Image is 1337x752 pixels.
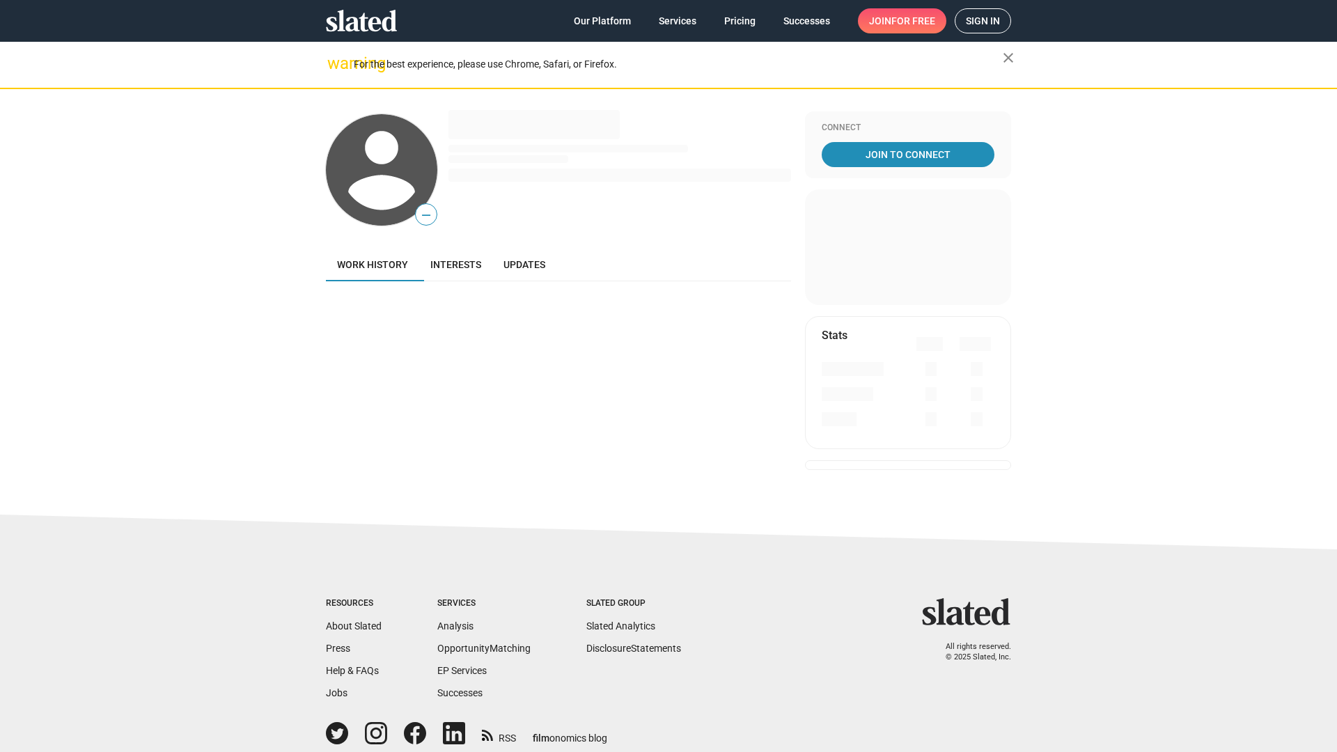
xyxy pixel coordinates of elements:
a: Help & FAQs [326,665,379,676]
a: DisclosureStatements [586,643,681,654]
div: Services [437,598,531,609]
mat-icon: close [1000,49,1017,66]
a: Updates [492,248,556,281]
a: Press [326,643,350,654]
span: for free [891,8,935,33]
mat-icon: warning [327,55,344,72]
a: filmonomics blog [533,721,607,745]
a: About Slated [326,620,382,632]
span: Join [869,8,935,33]
a: Services [648,8,707,33]
a: Interests [419,248,492,281]
span: Updates [503,259,545,270]
a: Pricing [713,8,767,33]
a: Jobs [326,687,347,698]
a: Joinfor free [858,8,946,33]
span: Services [659,8,696,33]
span: Sign in [966,9,1000,33]
a: Our Platform [563,8,642,33]
span: Interests [430,259,481,270]
div: For the best experience, please use Chrome, Safari, or Firefox. [354,55,1003,74]
a: Work history [326,248,419,281]
span: Successes [783,8,830,33]
div: Slated Group [586,598,681,609]
a: Join To Connect [822,142,994,167]
a: EP Services [437,665,487,676]
span: Pricing [724,8,756,33]
a: Analysis [437,620,474,632]
span: Our Platform [574,8,631,33]
a: OpportunityMatching [437,643,531,654]
a: Successes [772,8,841,33]
span: Join To Connect [824,142,992,167]
a: RSS [482,723,516,745]
div: Connect [822,123,994,134]
span: film [533,733,549,744]
a: Slated Analytics [586,620,655,632]
p: All rights reserved. © 2025 Slated, Inc. [931,642,1011,662]
mat-card-title: Stats [822,328,847,343]
span: — [416,206,437,224]
span: Work history [337,259,408,270]
a: Sign in [955,8,1011,33]
a: Successes [437,687,483,698]
div: Resources [326,598,382,609]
